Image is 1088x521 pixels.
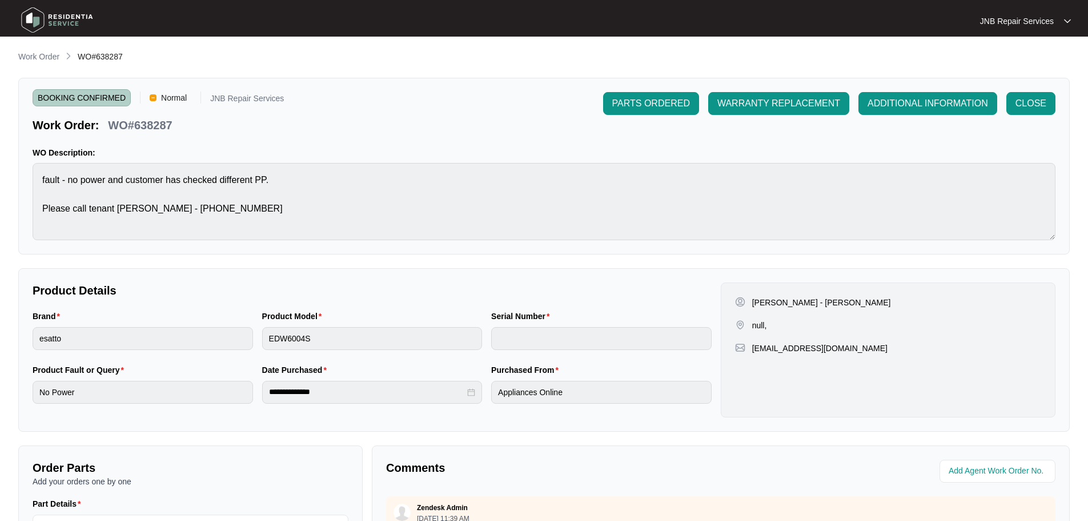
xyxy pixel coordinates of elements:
span: WO#638287 [78,52,123,61]
input: Serial Number [491,327,712,350]
p: [EMAIL_ADDRESS][DOMAIN_NAME] [752,343,888,354]
label: Product Model [262,311,327,322]
p: JNB Repair Services [980,15,1054,27]
span: ADDITIONAL INFORMATION [868,97,988,110]
input: Add Agent Work Order No. [949,464,1049,478]
img: Vercel Logo [150,94,156,101]
img: chevron-right [64,51,73,61]
p: Comments [386,460,713,476]
p: JNB Repair Services [210,94,284,106]
label: Brand [33,311,65,322]
p: Work Order [18,51,59,62]
label: Product Fault or Query [33,364,129,376]
p: Order Parts [33,460,348,476]
label: Date Purchased [262,364,331,376]
input: Product Fault or Query [33,381,253,404]
img: map-pin [735,343,745,353]
button: ADDITIONAL INFORMATION [858,92,997,115]
input: Date Purchased [269,386,465,398]
span: CLOSE [1015,97,1046,110]
p: null, [752,320,767,331]
span: PARTS ORDERED [612,97,690,110]
input: Product Model [262,327,483,350]
input: Purchased From [491,381,712,404]
span: Normal [156,89,191,106]
p: WO Description: [33,147,1055,158]
p: Zendesk Admin [417,503,468,512]
label: Part Details [33,498,86,510]
label: Serial Number [491,311,554,322]
img: user.svg [394,504,411,521]
img: residentia service logo [17,3,97,37]
img: dropdown arrow [1064,18,1071,24]
p: Product Details [33,283,712,299]
p: [PERSON_NAME] - [PERSON_NAME] [752,297,891,308]
input: Brand [33,327,253,350]
label: Purchased From [491,364,563,376]
p: Add your orders one by one [33,476,348,487]
button: WARRANTY REPLACEMENT [708,92,849,115]
img: user-pin [735,297,745,307]
textarea: fault - no power and customer has checked different PP. Please call tenant [PERSON_NAME] - [PHONE... [33,163,1055,240]
button: PARTS ORDERED [603,92,699,115]
span: BOOKING CONFIRMED [33,89,131,106]
img: map-pin [735,320,745,330]
a: Work Order [16,51,62,63]
button: CLOSE [1006,92,1055,115]
p: Work Order: [33,117,99,133]
span: WARRANTY REPLACEMENT [717,97,840,110]
p: WO#638287 [108,117,172,133]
